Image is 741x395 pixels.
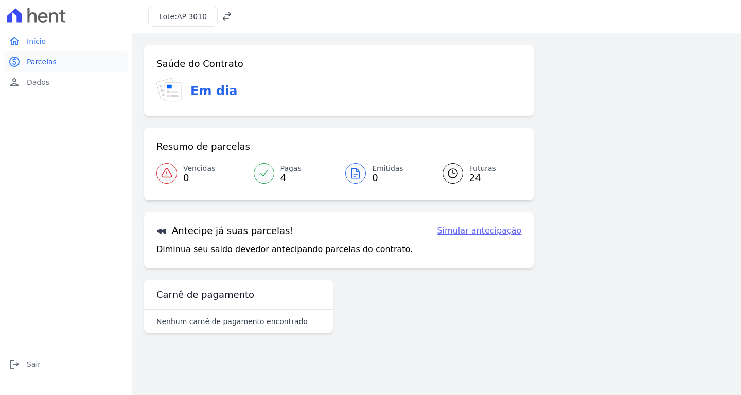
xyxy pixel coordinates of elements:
p: Diminua seu saldo devedor antecipando parcelas do contrato. [156,243,413,256]
span: 24 [469,174,496,182]
a: paidParcelas [4,51,128,72]
i: logout [8,358,21,370]
span: Pagas [280,163,302,174]
h3: Lote: [159,11,207,22]
a: personDados [4,72,128,93]
span: AP 3010 [177,12,207,21]
a: homeInício [4,31,128,51]
h3: Resumo de parcelas [156,140,250,153]
a: Futuras 24 [430,159,522,188]
h3: Carnê de pagamento [156,289,254,301]
a: Pagas 4 [248,159,339,188]
i: home [8,35,21,47]
a: Vencidas 0 [156,159,248,188]
h3: Em dia [190,82,237,100]
h3: Saúde do Contrato [156,58,243,70]
span: Dados [27,77,49,87]
span: 0 [183,174,215,182]
span: 0 [372,174,403,182]
a: Simular antecipação [437,225,521,237]
h3: Antecipe já suas parcelas! [156,225,294,237]
span: Vencidas [183,163,215,174]
span: Sair [27,359,41,369]
i: person [8,76,21,88]
span: 4 [280,174,302,182]
span: Emitidas [372,163,403,174]
span: Parcelas [27,57,57,67]
span: Início [27,36,46,46]
a: Emitidas 0 [339,159,430,188]
p: Nenhum carnê de pagamento encontrado [156,316,308,327]
span: Futuras [469,163,496,174]
a: logoutSair [4,354,128,374]
i: paid [8,56,21,68]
